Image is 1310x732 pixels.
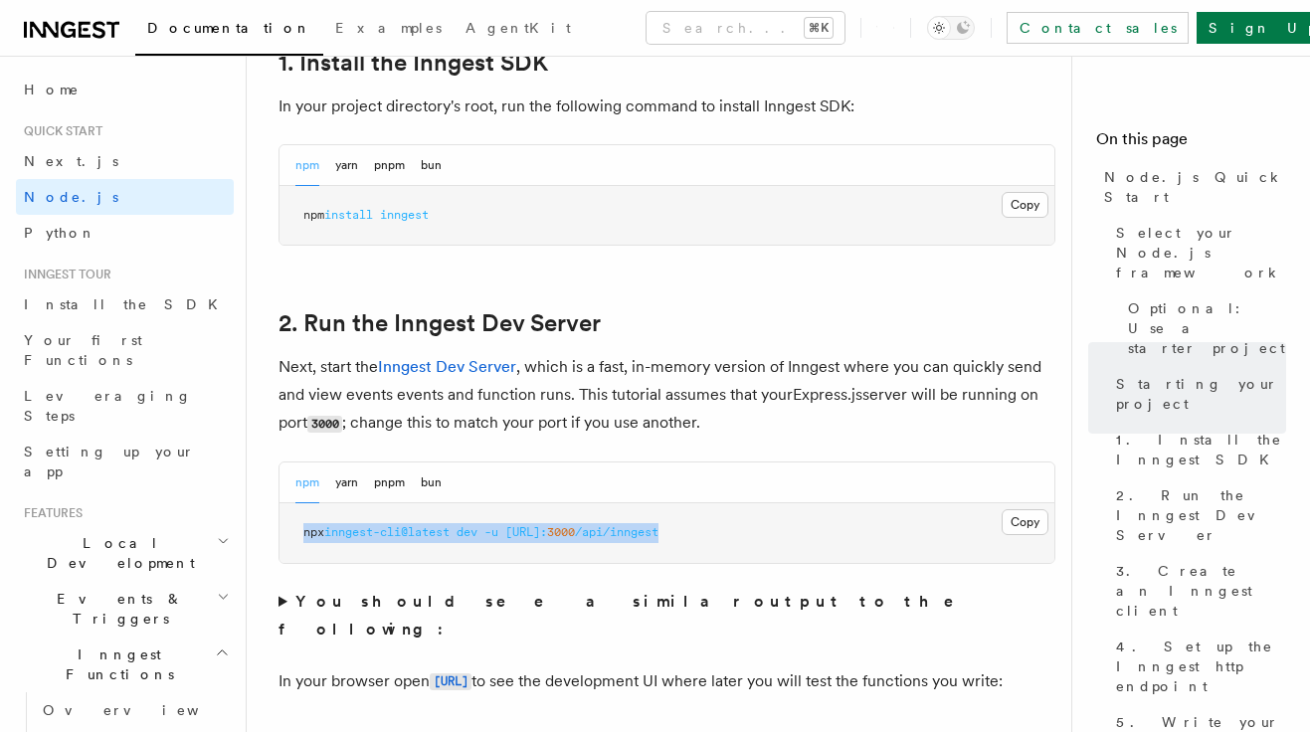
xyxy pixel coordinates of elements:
[24,444,195,479] span: Setting up your app
[374,145,405,186] button: pnpm
[1116,485,1286,545] span: 2. Run the Inngest Dev Server
[1096,159,1286,215] a: Node.js Quick Start
[805,18,833,38] kbd: ⌘K
[1002,192,1048,218] button: Copy
[430,671,471,690] a: [URL]
[147,20,311,36] span: Documentation
[307,416,342,433] code: 3000
[505,525,547,539] span: [URL]:
[1116,561,1286,621] span: 3. Create an Inngest client
[16,72,234,107] a: Home
[324,208,373,222] span: install
[303,525,324,539] span: npx
[135,6,323,56] a: Documentation
[1108,629,1286,704] a: 4. Set up the Inngest http endpoint
[1104,167,1286,207] span: Node.js Quick Start
[16,143,234,179] a: Next.js
[16,267,111,282] span: Inngest tour
[430,673,471,690] code: [URL]
[335,462,358,503] button: yarn
[279,592,982,639] strong: You should see a similar output to the following:
[24,332,142,368] span: Your first Functions
[484,525,498,539] span: -u
[454,6,583,54] a: AgentKit
[466,20,571,36] span: AgentKit
[24,225,96,241] span: Python
[279,353,1055,438] p: Next, start the , which is a fast, in-memory version of Inngest where you can quickly send and vi...
[16,589,217,629] span: Events & Triggers
[16,322,234,378] a: Your first Functions
[303,208,324,222] span: npm
[16,378,234,434] a: Leveraging Steps
[279,49,548,77] a: 1. Install the Inngest SDK
[279,667,1055,696] p: In your browser open to see the development UI where later you will test the functions you write:
[24,388,192,424] span: Leveraging Steps
[1096,127,1286,159] h4: On this page
[16,637,234,692] button: Inngest Functions
[1116,637,1286,696] span: 4. Set up the Inngest http endpoint
[279,92,1055,120] p: In your project directory's root, run the following command to install Inngest SDK:
[380,208,429,222] span: inngest
[24,153,118,169] span: Next.js
[421,145,442,186] button: bun
[16,644,215,684] span: Inngest Functions
[374,462,405,503] button: pnpm
[295,145,319,186] button: npm
[378,357,516,376] a: Inngest Dev Server
[16,434,234,489] a: Setting up your app
[1108,553,1286,629] a: 3. Create an Inngest client
[1007,12,1189,44] a: Contact sales
[295,462,319,503] button: npm
[279,588,1055,643] summary: You should see a similar output to the following:
[16,286,234,322] a: Install the SDK
[1108,422,1286,477] a: 1. Install the Inngest SDK
[324,525,450,539] span: inngest-cli@latest
[16,179,234,215] a: Node.js
[16,525,234,581] button: Local Development
[647,12,844,44] button: Search...⌘K
[1002,509,1048,535] button: Copy
[1108,215,1286,290] a: Select your Node.js framework
[421,462,442,503] button: bun
[927,16,975,40] button: Toggle dark mode
[16,533,217,573] span: Local Development
[24,189,118,205] span: Node.js
[16,215,234,251] a: Python
[1108,366,1286,422] a: Starting your project
[547,525,575,539] span: 3000
[16,581,234,637] button: Events & Triggers
[24,80,80,99] span: Home
[335,145,358,186] button: yarn
[16,505,83,521] span: Features
[279,309,601,337] a: 2. Run the Inngest Dev Server
[24,296,230,312] span: Install the SDK
[575,525,658,539] span: /api/inngest
[1116,223,1286,282] span: Select your Node.js framework
[1116,430,1286,469] span: 1. Install the Inngest SDK
[1128,298,1286,358] span: Optional: Use a starter project
[35,692,234,728] a: Overview
[43,702,248,718] span: Overview
[323,6,454,54] a: Examples
[457,525,477,539] span: dev
[335,20,442,36] span: Examples
[1108,477,1286,553] a: 2. Run the Inngest Dev Server
[1116,374,1286,414] span: Starting your project
[16,123,102,139] span: Quick start
[1120,290,1286,366] a: Optional: Use a starter project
